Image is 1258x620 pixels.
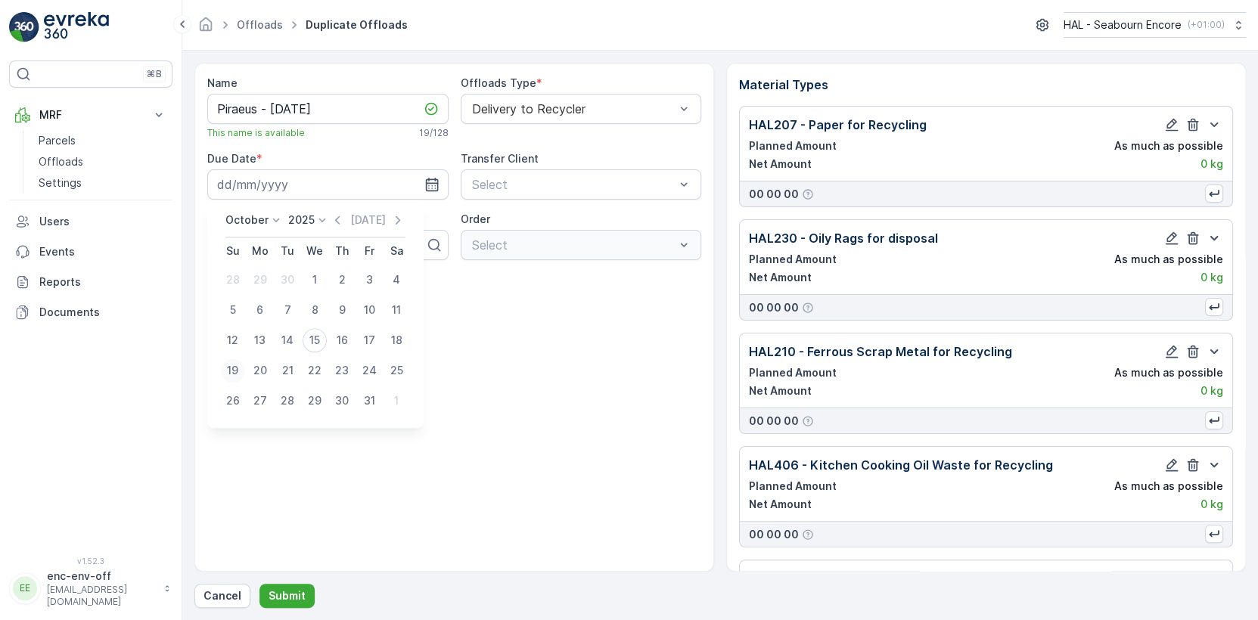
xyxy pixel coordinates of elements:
[221,298,245,322] div: 5
[248,358,272,383] div: 20
[749,229,938,247] p: HAL230 - Oily Rags for disposal
[739,76,1233,94] p: Material Types
[749,383,812,398] p: Net Amount
[461,212,490,225] label: Order
[33,130,172,151] a: Parcels
[39,244,166,259] p: Events
[1188,19,1225,31] p: ( +01:00 )
[472,175,676,194] p: Select
[328,237,356,265] th: Thursday
[749,479,837,494] p: Planned Amount
[221,328,245,352] div: 12
[303,298,327,322] div: 8
[275,389,300,413] div: 28
[194,584,250,608] button: Cancel
[39,133,76,148] p: Parcels
[749,138,837,153] p: Planned Amount
[207,127,305,139] span: This name is available
[275,328,300,352] div: 14
[1114,252,1223,267] p: As much as possible
[303,268,327,292] div: 1
[357,268,381,292] div: 3
[1064,17,1182,33] p: HAL - Seabourn Encore
[13,576,37,600] div: EE
[275,298,300,322] div: 7
[749,343,1012,361] p: HAL210 - Ferrous Scrap Metal for Recycling
[357,358,381,383] div: 24
[749,157,812,172] p: Net Amount
[9,569,172,608] button: EEenc-env-off[EMAIL_ADDRESS][DOMAIN_NAME]
[9,12,39,42] img: logo
[330,389,354,413] div: 30
[288,212,315,228] p: 2025
[749,569,999,587] p: HAL206 - Cardboard Waste for Recycling
[749,187,799,202] p: 00 00 00
[802,188,814,200] div: Help Tooltip Icon
[1114,479,1223,494] p: As much as possible
[221,389,245,413] div: 26
[1114,365,1223,380] p: As much as possible
[9,237,172,267] a: Events
[147,68,162,80] p: ⌘B
[47,584,156,608] p: [EMAIL_ADDRESS][DOMAIN_NAME]
[9,297,172,327] a: Documents
[749,527,799,542] p: 00 00 00
[330,358,354,383] div: 23
[1114,138,1223,153] p: As much as possible
[303,358,327,383] div: 22
[749,456,1053,474] p: HAL406 - Kitchen Cooking Oil Waste for Recycling
[247,237,274,265] th: Monday
[330,328,354,352] div: 16
[225,212,269,228] p: October
[357,389,381,413] div: 31
[39,107,142,122] p: MRF
[330,268,354,292] div: 2
[357,298,381,322] div: 10
[1201,497,1223,512] p: 0 kg
[749,116,927,134] p: HAL207 - Paper for Recycling
[221,358,245,383] div: 19
[749,365,837,380] p: Planned Amount
[461,152,539,165] label: Transfer Client
[1201,157,1223,172] p: 0 kg
[383,237,410,265] th: Saturday
[248,298,272,322] div: 6
[749,414,799,429] p: 00 00 00
[207,152,256,165] label: Due Date
[197,22,214,35] a: Homepage
[749,252,837,267] p: Planned Amount
[33,151,172,172] a: Offloads
[303,17,411,33] span: Duplicate Offloads
[749,270,812,285] p: Net Amount
[39,175,82,191] p: Settings
[384,328,408,352] div: 18
[301,237,328,265] th: Wednesday
[274,237,301,265] th: Tuesday
[9,206,172,237] a: Users
[203,588,241,603] p: Cancel
[802,302,814,314] div: Help Tooltip Icon
[1064,12,1246,38] button: HAL - Seabourn Encore(+01:00)
[357,328,381,352] div: 17
[384,298,408,322] div: 11
[384,389,408,413] div: 1
[33,172,172,194] a: Settings
[749,300,799,315] p: 00 00 00
[269,588,306,603] p: Submit
[330,298,354,322] div: 9
[259,584,315,608] button: Submit
[39,214,166,229] p: Users
[39,154,83,169] p: Offloads
[219,237,247,265] th: Sunday
[384,268,408,292] div: 4
[9,100,172,130] button: MRF
[802,529,814,541] div: Help Tooltip Icon
[749,497,812,512] p: Net Amount
[248,328,272,352] div: 13
[9,556,172,566] span: v 1.52.3
[1201,270,1223,285] p: 0 kg
[9,267,172,297] a: Reports
[207,169,449,200] input: dd/mm/yyyy
[303,328,327,352] div: 15
[221,268,245,292] div: 28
